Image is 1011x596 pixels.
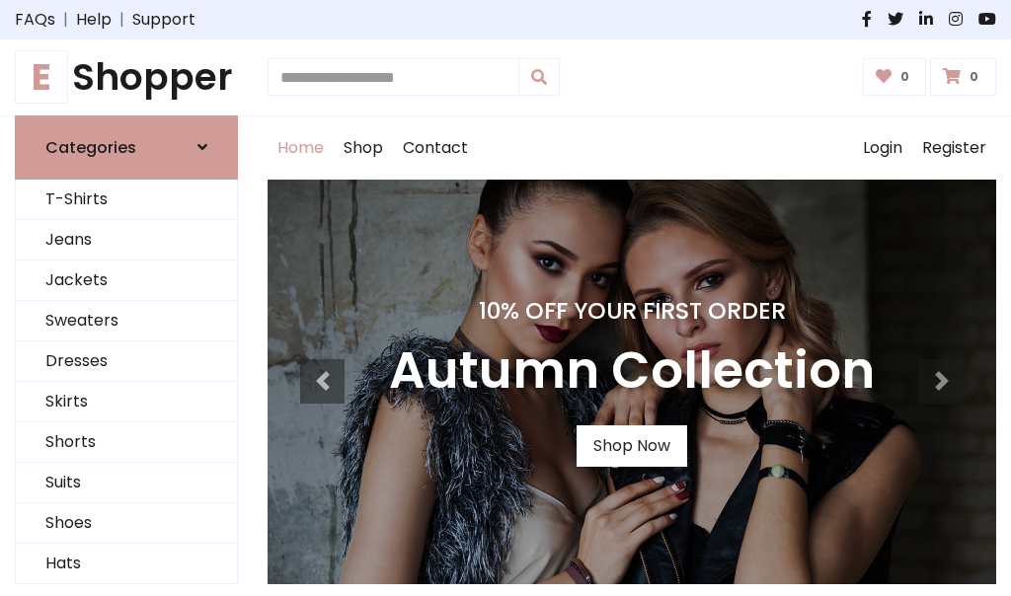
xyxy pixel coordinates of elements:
[15,115,238,180] a: Categories
[389,340,875,402] h3: Autumn Collection
[16,180,237,220] a: T-Shirts
[389,297,875,325] h4: 10% Off Your First Order
[16,261,237,301] a: Jackets
[132,8,195,32] a: Support
[112,8,132,32] span: |
[16,544,237,584] a: Hats
[863,58,927,96] a: 0
[16,503,237,544] a: Shoes
[16,422,237,463] a: Shorts
[912,116,996,180] a: Register
[965,68,983,86] span: 0
[334,116,393,180] a: Shop
[853,116,912,180] a: Login
[55,8,76,32] span: |
[16,382,237,422] a: Skirts
[76,8,112,32] a: Help
[930,58,996,96] a: 0
[393,116,478,180] a: Contact
[15,50,68,104] span: E
[16,301,237,341] a: Sweaters
[268,116,334,180] a: Home
[16,463,237,503] a: Suits
[577,425,687,467] a: Shop Now
[15,8,55,32] a: FAQs
[45,138,136,157] h6: Categories
[15,55,238,100] a: EShopper
[16,220,237,261] a: Jeans
[15,55,238,100] h1: Shopper
[895,68,914,86] span: 0
[16,341,237,382] a: Dresses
